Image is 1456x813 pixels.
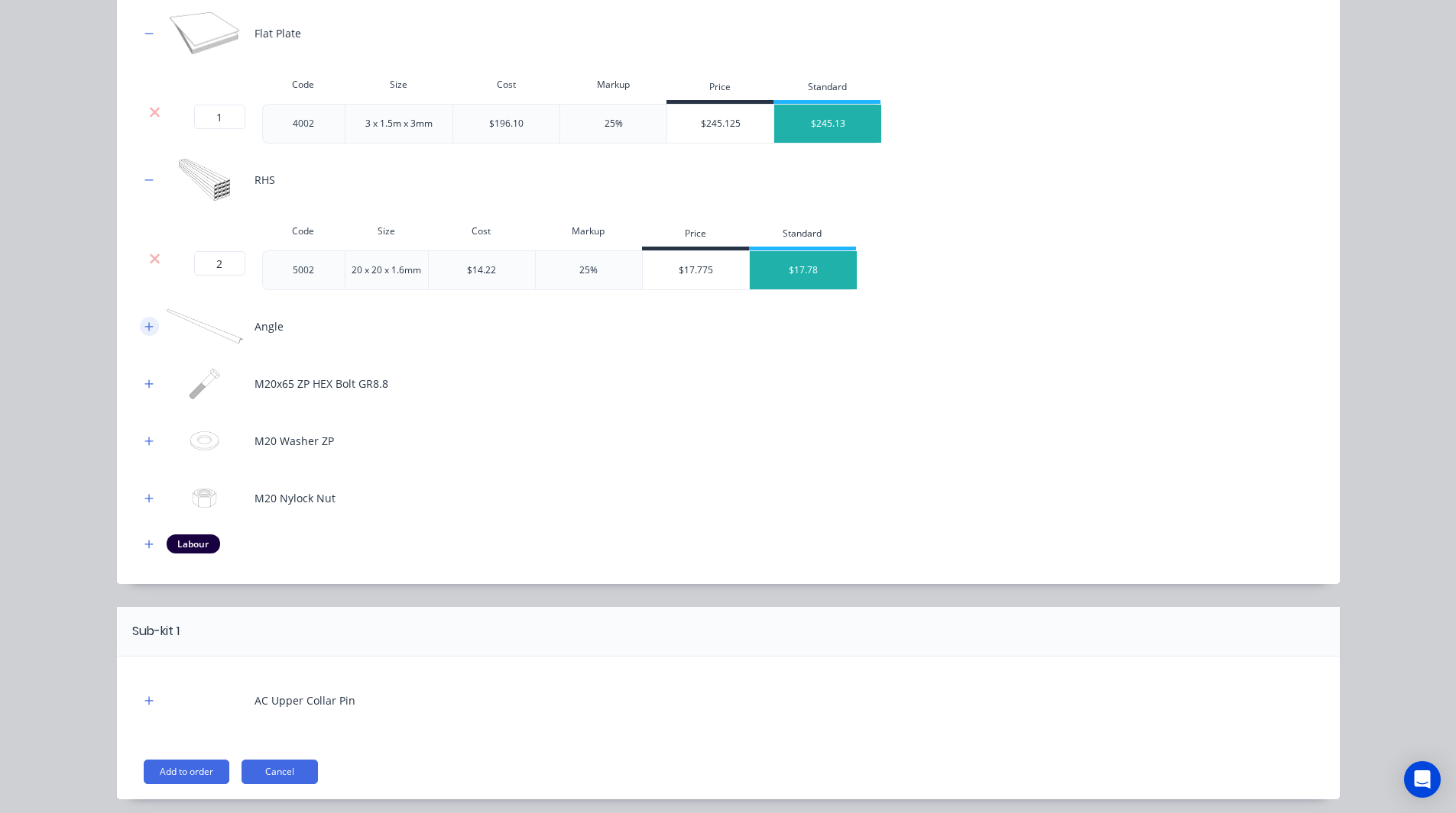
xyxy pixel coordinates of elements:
[452,69,559,100] div: Cost
[749,220,856,250] div: Standard
[1404,761,1441,798] div: Open Intercom Messenger
[167,159,243,201] img: RHS
[262,104,345,144] div: 4002
[255,376,388,392] div: M20x65 ZP HEX Bolt GR8.8
[132,622,180,640] div: Sub-kit 1
[579,263,598,277] div: 25%
[667,105,774,143] div: $245.125
[467,263,496,277] div: $14.22
[167,534,220,553] div: Labour
[167,363,243,405] img: M20x65 ZP HEX Bolt GR8.8
[643,251,750,289] div: $17.775
[194,105,245,129] input: ?
[194,251,245,276] input: ?
[535,216,642,247] div: Markup
[489,117,524,131] div: $196.10
[255,172,275,188] div: RHS
[255,692,355,708] div: AC Upper Collar Pin
[750,251,857,289] div: $17.78
[167,477,243,519] img: M20 Nylock Nut
[242,760,318,784] button: Cancel
[642,220,749,250] div: Price
[262,250,345,290] div: 5002
[144,760,229,784] button: Add to order
[345,250,428,290] div: 20 x 20 x 1.6mm
[559,69,666,100] div: Markup
[773,73,880,104] div: Standard
[428,216,535,247] div: Cost
[262,216,345,247] div: Code
[167,420,243,462] img: M20 Washer ZP
[345,104,452,144] div: 3 x 1.5m x 3mm
[774,105,881,143] div: $245.13
[605,117,623,131] div: 25%
[262,69,345,100] div: Code
[255,25,301,41] div: Flat Plate
[255,433,334,449] div: M20 Washer ZP
[167,305,243,347] img: Angle
[255,318,284,334] div: Angle
[167,12,243,54] img: Flat Plate
[345,216,428,247] div: Size
[255,490,336,506] div: M20 Nylock Nut
[666,73,773,104] div: Price
[345,69,452,100] div: Size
